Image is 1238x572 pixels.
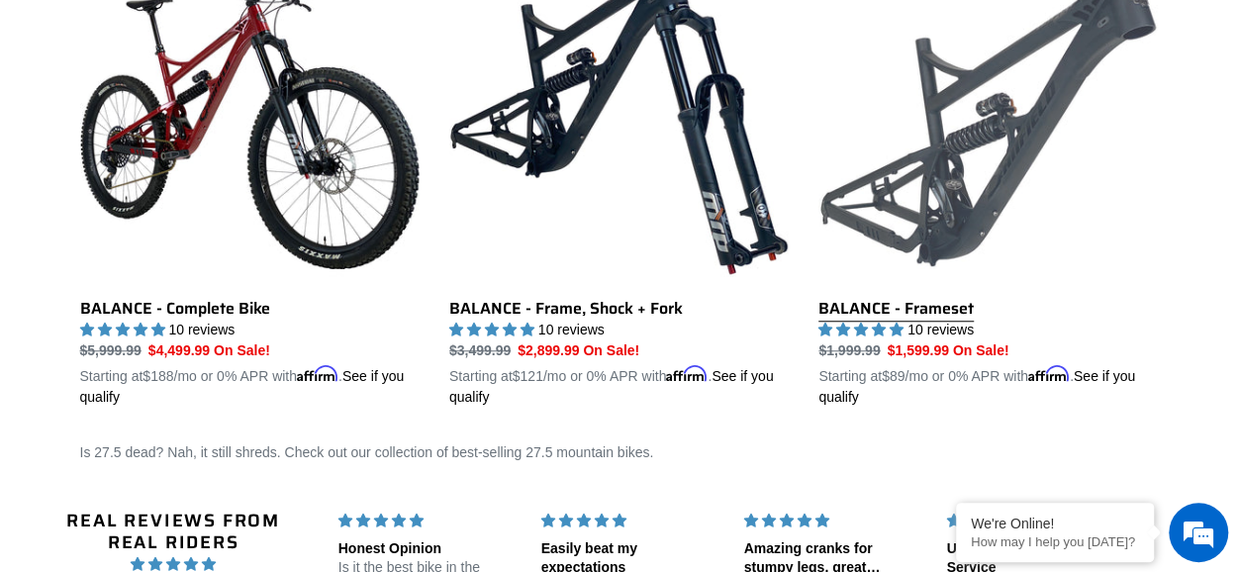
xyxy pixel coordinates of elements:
div: Is 27.5 dead? Nah, it still shreds. Check out our collection of best-selling 27.5 mountain bikes. [26,442,1213,463]
div: We're Online! [971,516,1139,531]
div: 5 stars [744,511,923,531]
h2: Real Reviews from Real Riders [62,511,285,553]
div: 5 stars [541,511,720,531]
div: 5 stars [946,511,1125,531]
div: Honest Opinion [338,539,518,559]
p: How may I help you today? [971,534,1139,549]
div: 5 stars [338,511,518,531]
